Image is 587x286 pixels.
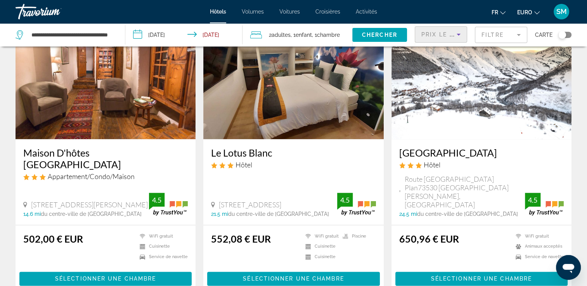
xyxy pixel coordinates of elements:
[525,195,540,205] div: 4.5
[149,195,164,205] div: 4.5
[315,254,336,259] font: Cuisinette
[149,234,173,239] font: WiFi gratuit
[243,276,344,282] span: Sélectionner une chambre
[211,233,271,245] ins: 552,08 € EUR
[356,9,377,15] a: Activités
[399,147,564,159] a: [GEOGRAPHIC_DATA]
[219,200,281,209] span: [STREET_ADDRESS]
[492,7,506,18] button: Changer la langue
[242,9,264,15] a: Volumes
[317,32,340,38] span: Chambre
[525,244,562,249] font: Animaux acceptés
[279,9,300,15] a: Voitures
[23,172,188,181] div: Appartement 3 étoiles
[269,32,272,38] font: 2
[211,147,376,159] a: Le Lotus Blanc
[337,195,353,205] div: 4.5
[272,32,291,38] span: Adultes
[55,276,156,282] span: Sélectionner une chambre
[235,160,252,169] span: Hôtel
[337,193,376,215] img: trustyou-badge.svg
[203,15,383,139] img: Image de l’hôtel
[417,211,518,217] span: du centre-ville de [GEOGRAPHIC_DATA]
[424,160,440,169] span: Hôtel
[552,31,571,38] button: Basculer la carte
[517,9,532,16] span: EURO
[556,255,581,280] iframe: Bouton de lancement de la fenêtre de messagerie
[48,172,135,181] span: Appartement/Condo/Maison
[19,273,192,282] a: Sélectionner une chambre
[556,8,567,16] span: SM
[41,211,142,217] span: du centre-ville de [GEOGRAPHIC_DATA]
[16,2,93,22] a: Travorium
[399,233,459,245] ins: 650,96 € EUR
[362,32,397,38] span: Chercher
[228,211,329,217] span: du centre-ville de [GEOGRAPHIC_DATA]
[404,175,525,209] span: Route [GEOGRAPHIC_DATA] Plan73530 [GEOGRAPHIC_DATA][PERSON_NAME], [GEOGRAPHIC_DATA]
[352,234,366,239] font: Piscine
[315,244,336,249] font: Cuisinette
[23,233,83,245] ins: 502,00 € EUR
[315,9,340,15] a: Croisières
[211,160,376,169] div: Hôtel 3 étoiles
[23,147,188,170] a: Maison D'hôtes [GEOGRAPHIC_DATA]
[207,273,379,282] a: Sélectionner une chambre
[399,160,564,169] div: Hôtel 3 étoiles
[242,23,352,47] button: Voyageurs : 2 adultes, 1 enfant
[395,273,568,282] a: Sélectionner une chambre
[551,3,571,20] button: Menu utilisateur
[149,193,188,215] img: trustyou-badge.svg
[296,32,312,38] span: Enfant
[149,254,188,259] font: Service de navette
[210,9,226,15] a: Hôtels
[149,244,170,249] font: Cuisinette
[431,276,532,282] span: Sélectionner une chambre
[395,272,568,286] button: Sélectionner une chambre
[525,234,549,239] font: WiFi gratuit
[391,15,571,139] img: Image de l’hôtel
[525,254,564,259] font: Service de navette
[31,200,148,209] span: [STREET_ADDRESS][PERSON_NAME]
[421,30,461,39] mat-select: Trier par
[525,193,564,215] img: trustyou-badge.svg
[125,23,243,47] button: Date d’arrivée : 1 janv. 2026 Date de départ : 4 janv. 2026
[421,31,482,38] span: Prix le plus bas
[291,32,296,38] font: , 1
[517,7,540,18] button: Changer de devise
[315,234,339,239] font: WiFi gratuit
[211,211,228,217] span: 21.5 mi
[312,32,317,38] font: , 1
[535,29,552,40] span: Carte
[352,28,407,42] button: Chercher
[23,211,41,217] span: 14.6 mi
[492,9,498,16] span: Fr
[399,211,417,217] span: 24.5 mi
[475,26,527,43] button: Filtre
[16,15,196,139] img: Image de l’hôtel
[207,272,379,286] button: Sélectionner une chambre
[19,272,192,286] button: Sélectionner une chambre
